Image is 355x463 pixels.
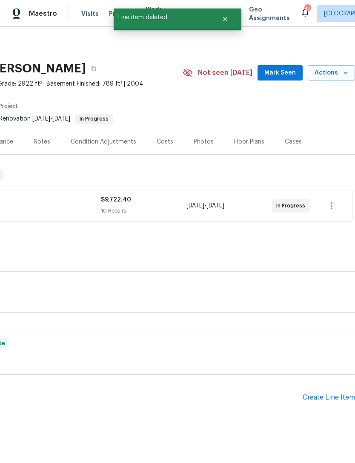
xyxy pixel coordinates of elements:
span: Projects [109,9,135,18]
div: Costs [157,138,173,146]
button: Mark Seen [258,65,303,81]
span: $9,722.40 [101,197,131,203]
span: [DATE] [186,203,204,209]
span: Maestro [29,9,57,18]
span: [DATE] [206,203,224,209]
span: Not seen [DATE] [198,69,252,77]
div: Notes [34,138,50,146]
span: Actions [315,68,348,78]
span: Work Orders [146,5,167,22]
span: [DATE] [52,116,70,122]
span: In Progress [76,116,112,121]
span: Geo Assignments [249,5,290,22]
span: Line item deleted [114,9,211,26]
div: Create Line Item [303,394,355,402]
button: Copy Address [86,61,101,76]
span: Visits [81,9,99,18]
div: Cases [285,138,302,146]
div: 44 [304,5,310,14]
div: Photos [194,138,214,146]
div: 10 Repairs [101,207,186,215]
span: [DATE] [32,116,50,122]
button: Actions [308,65,355,81]
span: - [186,201,224,210]
div: Floor Plans [234,138,264,146]
span: - [32,116,70,122]
button: Close [211,11,239,28]
div: Condition Adjustments [71,138,136,146]
span: Mark Seen [264,68,296,78]
span: In Progress [276,201,309,210]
